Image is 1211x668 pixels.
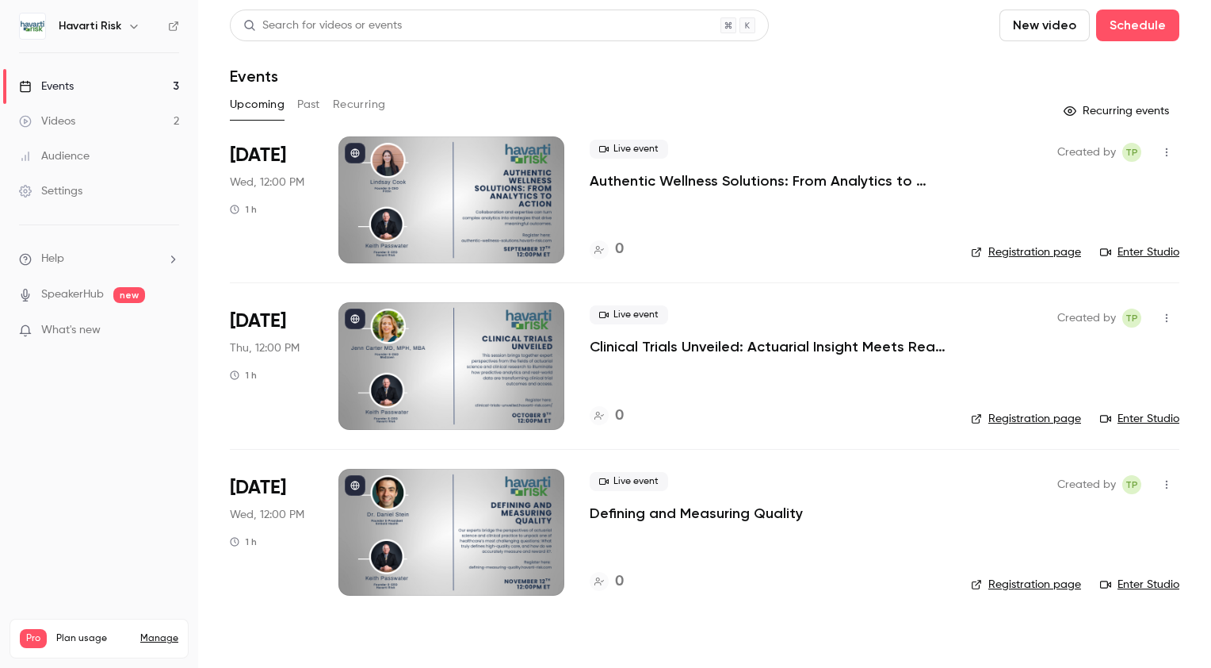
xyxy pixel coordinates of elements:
iframe: Noticeable Trigger [160,324,179,338]
h1: Events [230,67,278,86]
span: What's new [41,322,101,339]
span: [DATE] [230,309,286,334]
a: Clinical Trials Unveiled: Actuarial Insight Meets Real-World Evidence [590,337,945,356]
div: Audience [19,148,90,164]
span: Created by [1057,143,1116,162]
div: Videos [19,113,75,129]
span: Pro [20,629,47,648]
span: Created by [1057,475,1116,494]
a: Registration page [971,577,1081,593]
span: Live event [590,472,668,491]
button: New video [999,10,1090,41]
li: help-dropdown-opener [19,251,179,267]
span: Live event [590,305,668,324]
button: Past [297,92,320,117]
span: Help [41,251,64,267]
div: Search for videos or events [243,17,402,34]
span: [DATE] [230,475,286,501]
div: Settings [19,183,82,199]
span: Thu, 12:00 PM [230,340,300,356]
div: Nov 12 Wed, 12:00 PM (America/New York) [230,469,313,596]
a: Registration page [971,244,1081,260]
a: Enter Studio [1100,577,1179,593]
span: TP [1125,143,1138,162]
a: 0 [590,405,624,427]
a: Defining and Measuring Quality [590,504,803,523]
a: 0 [590,239,624,260]
button: Recurring [333,92,386,117]
a: Enter Studio [1100,411,1179,427]
span: Live event [590,140,668,159]
a: SpeakerHub [41,286,104,303]
div: 1 h [230,536,257,548]
h4: 0 [615,405,624,427]
a: Registration page [971,411,1081,427]
div: Oct 9 Thu, 12:00 PM (America/New York) [230,302,313,429]
button: Schedule [1096,10,1179,41]
span: Wed, 12:00 PM [230,507,304,523]
div: 1 h [230,369,257,382]
a: 0 [590,571,624,593]
span: TP [1125,475,1138,494]
span: Wed, 12:00 PM [230,175,304,190]
h6: Havarti Risk [59,18,121,34]
span: Tamre Pinner [1122,309,1141,328]
button: Upcoming [230,92,285,117]
span: [DATE] [230,143,286,168]
div: Events [19,79,74,94]
span: TP [1125,309,1138,328]
span: Plan usage [56,632,131,645]
div: Sep 17 Wed, 12:00 PM (America/New York) [230,136,313,263]
h4: 0 [615,571,624,593]
a: Manage [140,632,178,645]
div: 1 h [230,203,257,216]
span: Tamre Pinner [1122,475,1141,494]
h4: 0 [615,239,624,260]
img: Havarti Risk [20,13,45,39]
button: Recurring events [1056,98,1179,124]
span: Created by [1057,309,1116,328]
a: Authentic Wellness Solutions: From Analytics to Action—A Fireside Chat with Havarti Risk’s [PERSO... [590,171,945,190]
span: Tamre Pinner [1122,143,1141,162]
span: new [113,287,145,303]
a: Enter Studio [1100,244,1179,260]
